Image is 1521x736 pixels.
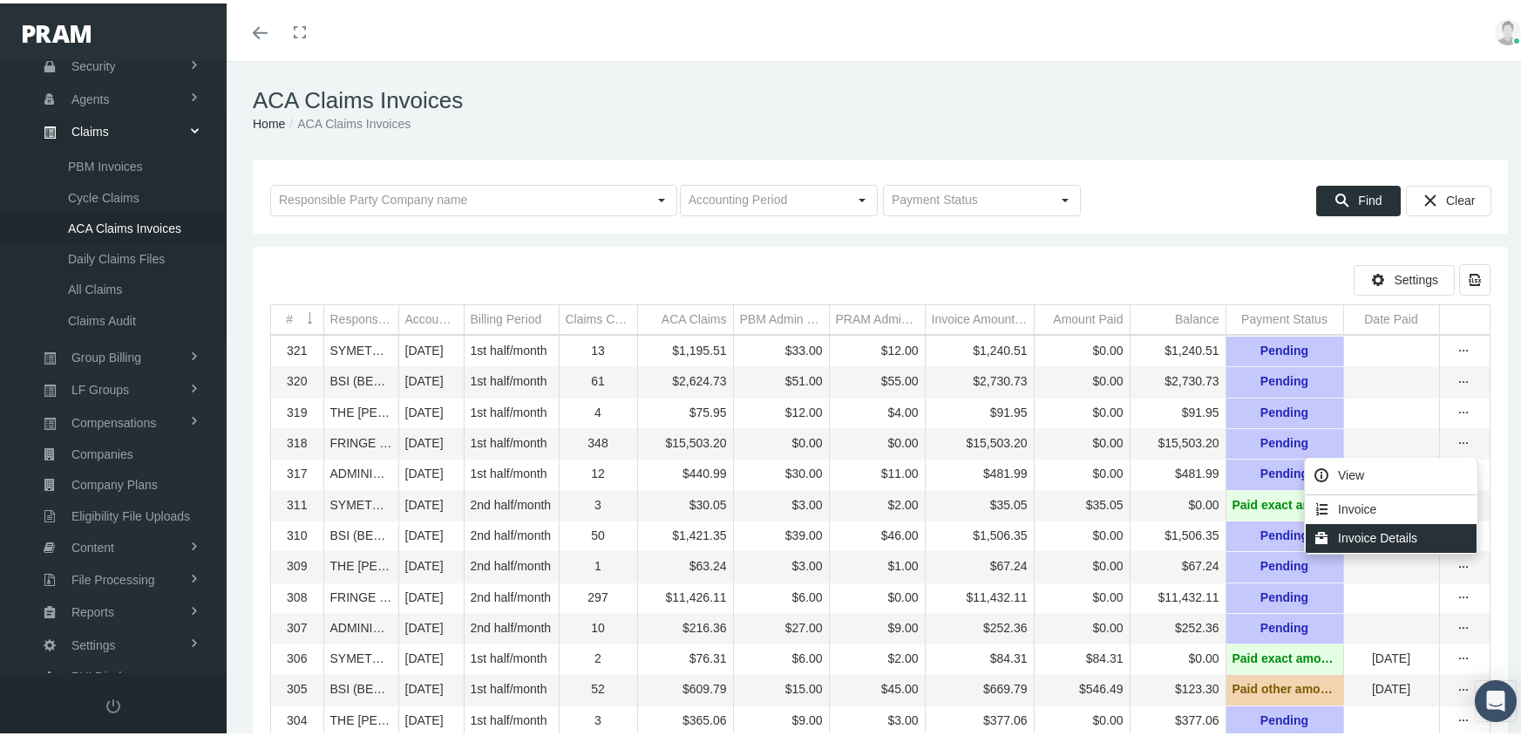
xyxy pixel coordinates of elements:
[740,494,823,510] div: $3.00
[1495,16,1521,42] img: user-placeholder.jpg
[1450,401,1478,419] div: Show Invoice actions
[1041,709,1124,726] div: $0.00
[71,339,141,369] span: Group Billing
[740,647,823,664] div: $6.00
[1041,617,1124,633] div: $0.00
[932,494,1028,510] div: $35.05
[1226,426,1343,456] td: Pending
[836,647,919,664] div: $2.00
[932,524,1028,541] div: $1,506.35
[1137,401,1219,418] div: $91.95
[1446,190,1475,204] span: Clear
[323,426,398,456] td: FRINGE INSURANCE BENEFITS
[740,401,823,418] div: $12.00
[398,641,464,671] td: [DATE]
[1450,709,1478,726] div: more
[71,371,129,401] span: LF Groups
[323,641,398,671] td: SYMETRA SELECT BENEFIT
[836,524,919,541] div: $46.00
[836,709,919,726] div: $3.00
[932,678,1028,694] div: $669.79
[559,333,637,364] td: 13
[1316,182,1401,213] div: Find
[1241,308,1327,324] div: Payment Status
[271,702,323,733] td: 304
[270,261,1490,292] div: Data grid toolbar
[71,562,155,591] span: File Processing
[836,370,919,386] div: $55.00
[1137,555,1219,571] div: $67.24
[271,579,323,610] td: 308
[932,555,1028,571] div: $67.24
[644,339,727,356] div: $1,195.51
[398,333,464,364] td: September 2025
[1137,586,1219,603] div: $11,432.11
[1041,647,1124,664] div: $84.31
[836,678,919,694] div: $45.00
[323,364,398,394] td: BSI (BENEFIT SOURCE INC)
[1137,432,1219,448] div: $15,503.20
[71,529,114,559] span: Content
[1394,269,1438,283] span: Settings
[286,308,293,324] div: #
[559,394,637,425] td: 4
[740,432,823,448] div: $0.00
[1226,302,1343,331] td: Column Payment Status
[932,462,1028,479] div: $481.99
[464,394,559,425] td: 1st half/month
[1226,641,1343,671] td: Paid exact amount
[566,308,631,324] div: Claims Count
[740,370,823,386] div: $51.00
[471,308,542,324] div: Billing Period
[1450,432,1478,449] div: more
[1137,462,1219,479] div: $481.99
[644,709,727,726] div: $365.06
[1475,677,1517,719] div: Open Intercom Messenger
[1226,333,1343,364] td: Pending
[1306,455,1477,492] div: View
[1358,190,1382,204] span: Find
[829,302,925,331] td: Column PRAM Admin Fee
[836,494,919,510] div: $2.00
[71,658,159,688] span: PHI Disclosures
[1450,339,1478,357] div: Show Invoice actions
[1034,302,1130,331] td: Column Amount Paid
[644,462,727,479] div: $440.99
[271,487,323,517] td: 311
[398,610,464,640] td: [DATE]
[740,308,823,324] div: PBM Admin Fee
[637,302,733,331] td: Column ACA Claims
[932,401,1028,418] div: $91.95
[1450,555,1478,573] div: more
[1041,555,1124,571] div: $0.00
[1175,308,1219,324] div: Balance
[1041,494,1124,510] div: $35.05
[1459,261,1490,292] div: Export all data to Excel
[398,364,464,394] td: [DATE]
[1354,262,1455,292] div: Settings
[1450,432,1478,449] div: Show Invoice actions
[644,432,727,448] div: $15,503.20
[925,302,1034,331] td: Column Invoice Amount Due
[464,487,559,517] td: 2nd half/month
[836,432,919,448] div: $0.00
[1450,586,1478,603] div: more
[644,678,727,694] div: $609.79
[1450,647,1478,664] div: Show Invoice actions
[464,549,559,579] td: 2nd half/month
[644,524,727,541] div: $1,421.35
[740,462,823,479] div: $30.00
[71,113,109,143] span: Claims
[1306,521,1477,549] div: Invoice Details
[271,364,323,394] td: 320
[1137,709,1219,726] div: $377.06
[68,303,136,332] span: Claims Audit
[1053,308,1123,324] div: Amount Paid
[559,426,637,456] td: 348
[559,641,637,671] td: 2
[740,524,823,541] div: $39.00
[559,364,637,394] td: 61
[1343,641,1439,671] td: [DATE]
[398,487,464,517] td: August 2025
